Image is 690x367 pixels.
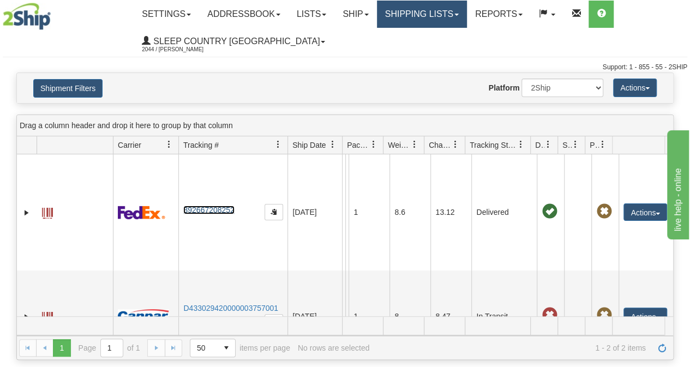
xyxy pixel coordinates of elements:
[566,135,585,154] a: Shipment Issues filter column settings
[265,314,283,330] button: Copy to clipboard
[151,37,320,46] span: Sleep Country [GEOGRAPHIC_DATA]
[323,135,342,154] a: Ship Date filter column settings
[160,135,178,154] a: Carrier filter column settings
[389,270,430,362] td: 8
[265,204,283,220] button: Copy to clipboard
[199,1,289,28] a: Addressbook
[218,339,235,357] span: select
[190,339,236,357] span: Page sizes drop down
[623,308,667,325] button: Actions
[489,82,520,93] label: Platform
[197,342,211,353] span: 50
[405,135,424,154] a: Weight filter column settings
[118,140,141,151] span: Carrier
[623,203,667,221] button: Actions
[596,308,611,323] span: Pickup Not Assigned
[142,44,224,55] span: 2044 / [PERSON_NAME]
[3,63,687,72] div: Support: 1 - 855 - 55 - 2SHIP
[377,344,646,352] span: 1 - 2 of 2 items
[429,140,452,151] span: Charge
[17,115,673,136] div: grid grouping header
[134,1,199,28] a: Settings
[79,339,140,357] span: Page of 1
[42,203,53,220] a: Label
[8,7,101,20] div: live help - online
[289,1,334,28] a: Lists
[298,344,370,352] div: No rows are selected
[562,140,572,151] span: Shipment Issues
[512,135,530,154] a: Tracking Status filter column settings
[42,307,53,324] a: Label
[535,140,544,151] span: Delivery Status
[613,79,657,97] button: Actions
[134,28,333,55] a: Sleep Country [GEOGRAPHIC_DATA] 2044 / [PERSON_NAME]
[53,339,70,357] span: Page 1
[183,206,234,214] a: 392667208252
[389,154,430,270] td: 8.6
[467,1,531,28] a: Reports
[101,339,123,357] input: Page 1
[342,270,345,362] td: Sleep Country [GEOGRAPHIC_DATA] Warehouse [STREET_ADDRESS]
[190,339,290,357] span: items per page
[471,154,537,270] td: Delivered
[590,140,599,151] span: Pickup Status
[349,270,389,362] td: 1
[292,140,326,151] span: Ship Date
[539,135,557,154] a: Delivery Status filter column settings
[345,270,349,362] td: [PERSON_NAME] [PERSON_NAME] CA AB OKOTOKS T1S 1B4
[347,140,370,151] span: Packages
[364,135,383,154] a: Packages filter column settings
[542,204,557,219] span: On time
[471,270,537,362] td: In Transit
[287,270,342,362] td: [DATE]
[653,339,671,357] a: Refresh
[334,1,376,28] a: Ship
[269,135,287,154] a: Tracking # filter column settings
[430,154,471,270] td: 13.12
[287,154,342,270] td: [DATE]
[342,154,345,270] td: Beco Industries Shipping department [GEOGRAPHIC_DATA] [GEOGRAPHIC_DATA] [GEOGRAPHIC_DATA] H1J 0A8
[118,206,165,219] img: 2 - FedEx Express®
[377,1,467,28] a: Shipping lists
[21,207,32,218] a: Expand
[21,311,32,322] a: Expand
[118,309,169,323] img: 14 - Canpar
[593,135,612,154] a: Pickup Status filter column settings
[33,79,103,98] button: Shipment Filters
[349,154,389,270] td: 1
[542,308,557,323] span: Late
[183,140,219,151] span: Tracking #
[3,3,51,30] img: logo2044.jpg
[470,140,517,151] span: Tracking Status
[345,154,349,270] td: [PERSON_NAME] [PERSON_NAME] CA AB OKOTOKS T1S 1B4
[388,140,411,151] span: Weight
[430,270,471,362] td: 8.47
[446,135,465,154] a: Charge filter column settings
[183,304,278,312] a: D433029420000003757001
[665,128,689,239] iframe: chat widget
[596,204,611,219] span: Pickup Not Assigned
